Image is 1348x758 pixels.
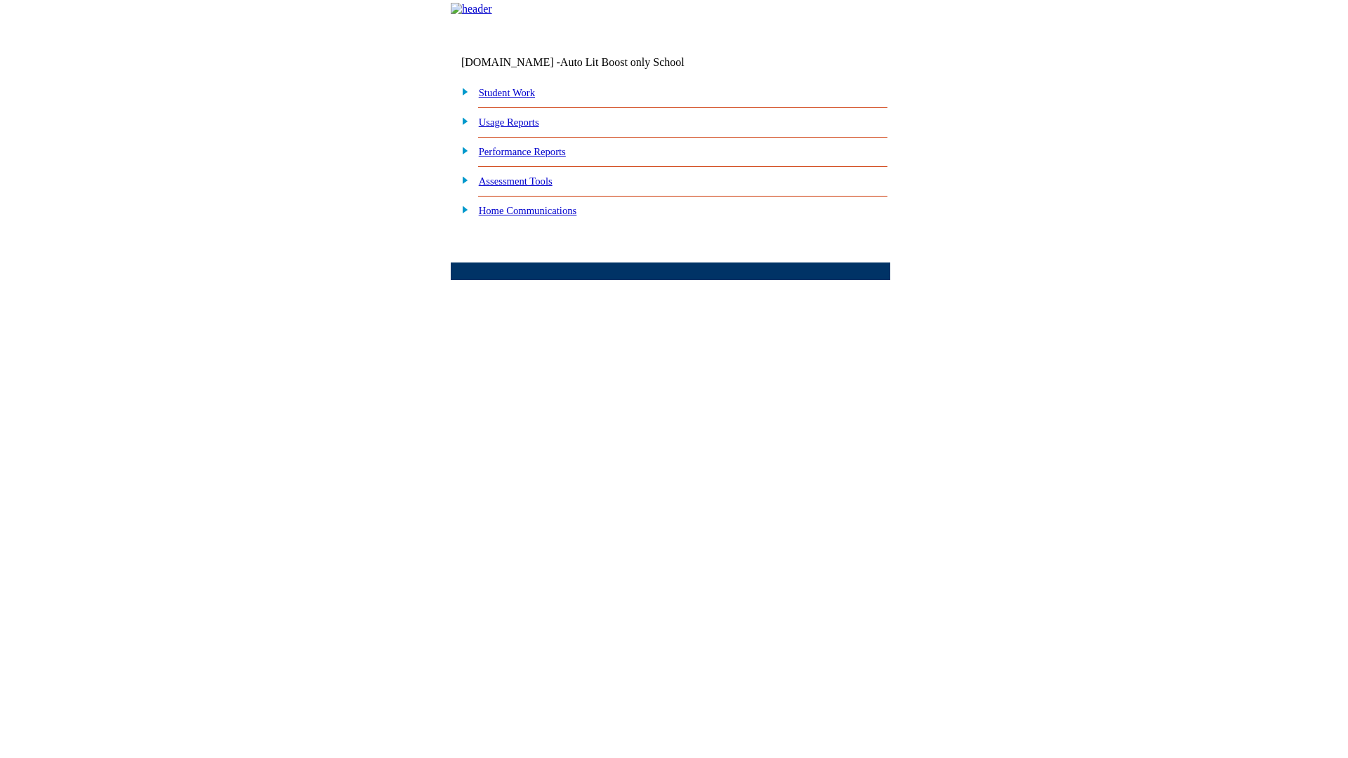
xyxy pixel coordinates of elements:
[479,117,539,128] a: Usage Reports
[479,87,535,98] a: Student Work
[454,173,469,186] img: plus.gif
[479,205,577,216] a: Home Communications
[461,56,720,69] td: [DOMAIN_NAME] -
[454,203,469,215] img: plus.gif
[479,175,553,187] a: Assessment Tools
[454,85,469,98] img: plus.gif
[560,56,685,68] nobr: Auto Lit Boost only School
[454,114,469,127] img: plus.gif
[451,3,492,15] img: header
[479,146,566,157] a: Performance Reports
[454,144,469,157] img: plus.gif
